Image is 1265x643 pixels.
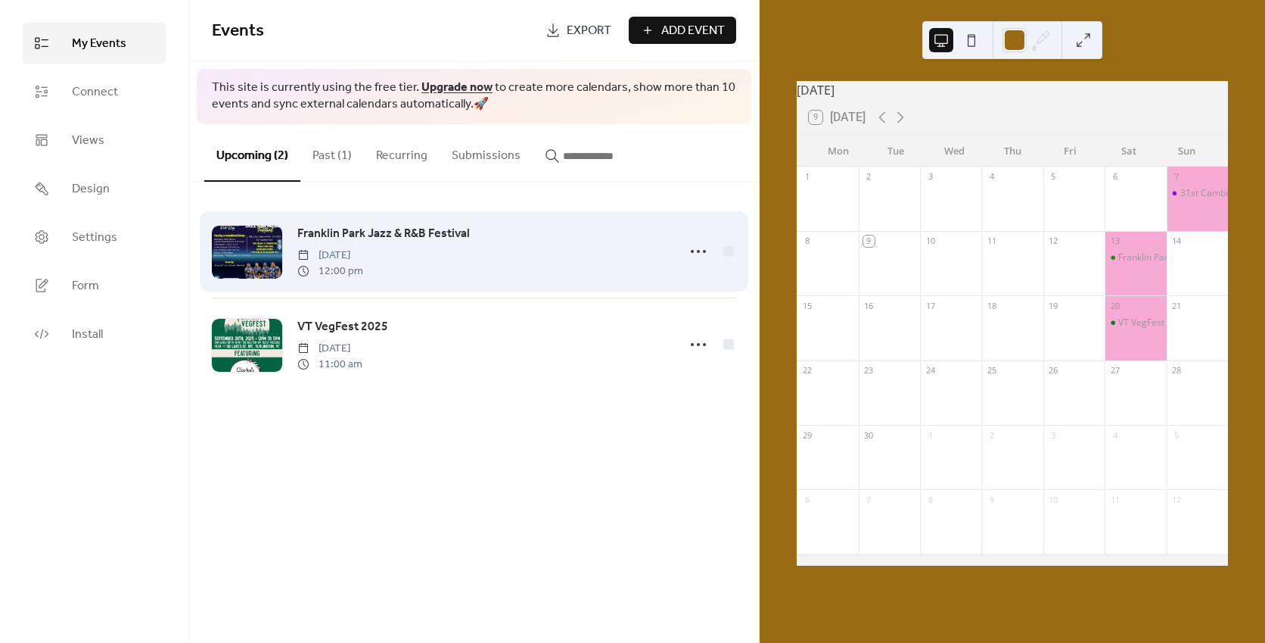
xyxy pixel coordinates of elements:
[364,124,440,180] button: Recurring
[925,494,936,505] div: 8
[567,22,611,40] span: Export
[1109,300,1120,311] div: 20
[1048,236,1059,247] div: 12
[1105,317,1166,329] div: VT VegFest 2025
[863,300,875,311] div: 16
[23,71,166,112] a: Connect
[297,318,388,336] span: VT VegFest 2025
[986,171,997,183] div: 4
[297,357,362,373] span: 11:00 am
[801,236,813,247] div: 8
[23,23,166,64] a: My Events
[863,236,875,247] div: 9
[801,300,813,311] div: 15
[72,326,103,344] span: Install
[72,229,117,247] span: Settings
[23,314,166,354] a: Install
[300,124,364,180] button: Past (1)
[867,136,925,167] div: Tue
[1109,365,1120,376] div: 27
[297,224,470,244] a: Franklin Park Jazz & R&B Festival
[212,14,264,48] span: Events
[1109,171,1120,183] div: 6
[297,225,470,243] span: Franklin Park Jazz & R&B Festival
[72,132,104,150] span: Views
[984,136,1042,167] div: Thu
[925,365,936,376] div: 24
[1158,136,1216,167] div: Sun
[1048,429,1059,441] div: 3
[1042,136,1100,167] div: Fri
[297,248,363,264] span: [DATE]
[23,265,166,306] a: Form
[1048,494,1059,505] div: 10
[986,236,997,247] div: 11
[1118,317,1188,329] div: VT VegFest 2025
[1105,251,1166,264] div: Franklin Park Jazz & R&B Festival
[204,124,300,182] button: Upcoming (2)
[297,317,388,337] a: VT VegFest 2025
[1048,365,1059,376] div: 26
[797,81,1228,99] div: [DATE]
[72,35,126,53] span: My Events
[421,76,493,99] a: Upgrade now
[23,168,166,209] a: Design
[925,300,936,311] div: 17
[801,365,813,376] div: 22
[986,300,997,311] div: 18
[1171,365,1183,376] div: 28
[212,80,736,114] span: This site is currently using the free tier. to create more calendars, show more than 10 events an...
[1171,236,1183,247] div: 14
[72,83,118,101] span: Connect
[1171,429,1183,441] div: 5
[661,22,725,40] span: Add Event
[1167,187,1228,200] div: 31st Cambridge Carnival International
[23,217,166,258] a: Settings
[1048,300,1059,311] div: 19
[72,180,110,198] span: Design
[986,494,997,505] div: 9
[297,341,362,357] span: [DATE]
[1099,136,1158,167] div: Sat
[809,136,867,167] div: Mon
[440,124,533,180] button: Submissions
[925,136,984,167] div: Wed
[925,236,936,247] div: 10
[863,171,875,183] div: 2
[297,264,363,279] span: 12:00 pm
[1048,171,1059,183] div: 5
[925,429,936,441] div: 1
[801,494,813,505] div: 6
[986,429,997,441] div: 2
[629,17,736,44] button: Add Event
[534,17,623,44] a: Export
[925,171,936,183] div: 3
[1109,494,1120,505] div: 11
[23,120,166,161] a: Views
[801,429,813,441] div: 29
[1171,171,1183,183] div: 7
[863,494,875,505] div: 7
[1118,251,1255,264] div: Franklin Park Jazz & R&B Festival
[863,429,875,441] div: 30
[1171,300,1183,311] div: 21
[1109,429,1120,441] div: 4
[1171,494,1183,505] div: 12
[72,277,99,295] span: Form
[801,171,813,183] div: 1
[986,365,997,376] div: 25
[863,365,875,376] div: 23
[1109,236,1120,247] div: 13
